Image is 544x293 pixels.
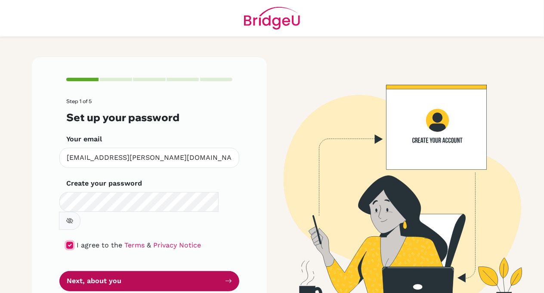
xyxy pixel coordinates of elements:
span: & [147,241,151,249]
a: Terms [124,241,145,249]
label: Your email [66,134,102,144]
label: Create your password [66,178,142,189]
span: Step 1 of 5 [66,98,92,104]
input: Insert your email* [59,148,239,168]
span: I agree to the [77,241,122,249]
a: Privacy Notice [153,241,201,249]
button: Next, about you [59,271,239,291]
h3: Set up your password [66,111,232,124]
